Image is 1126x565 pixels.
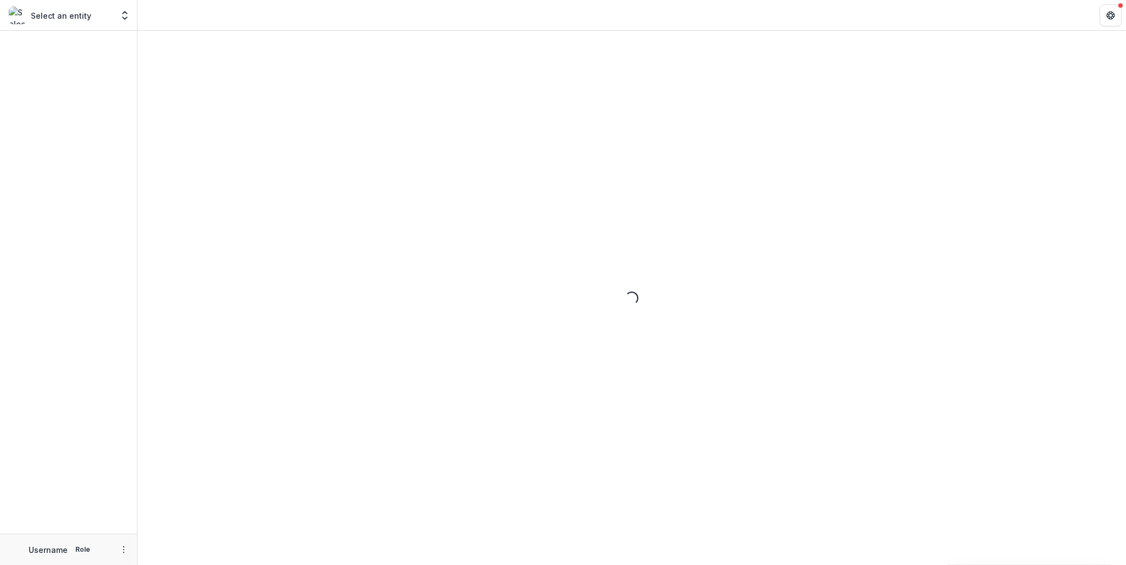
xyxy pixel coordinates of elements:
[117,543,130,556] button: More
[1100,4,1122,26] button: Get Help
[29,544,68,556] p: Username
[117,4,133,26] button: Open entity switcher
[72,545,93,555] p: Role
[31,10,91,21] p: Select an entity
[9,7,26,24] img: Select an entity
